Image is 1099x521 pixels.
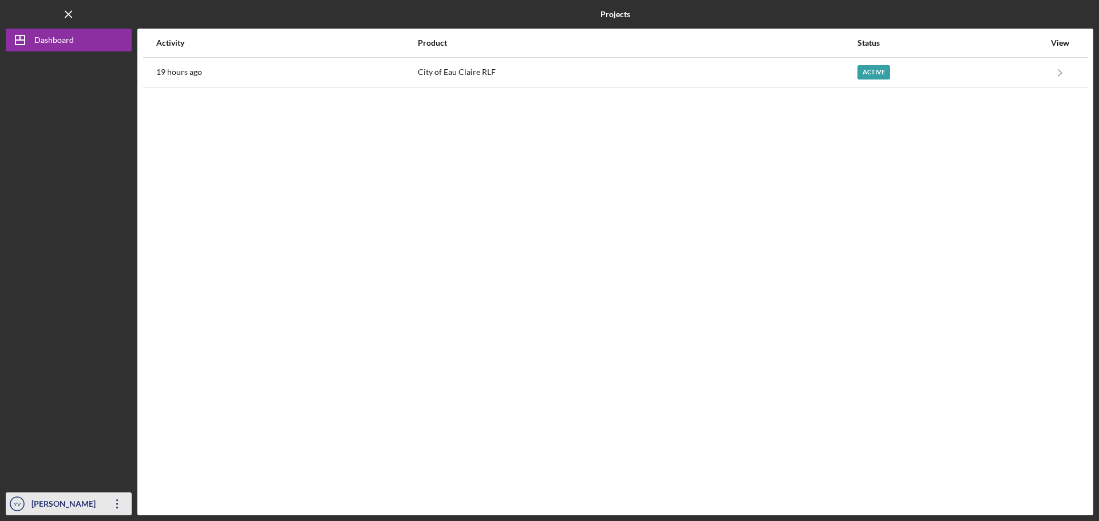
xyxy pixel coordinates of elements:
[857,65,890,79] div: Active
[600,10,630,19] b: Projects
[418,38,857,47] div: Product
[418,58,857,87] div: City of Eau Claire RLF
[156,67,202,77] time: 2025-09-08 18:38
[14,501,21,507] text: YV
[1046,38,1074,47] div: View
[6,29,132,51] button: Dashboard
[857,38,1045,47] div: Status
[34,29,74,54] div: Dashboard
[29,492,103,518] div: [PERSON_NAME]
[6,492,132,515] button: YV[PERSON_NAME]
[156,38,417,47] div: Activity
